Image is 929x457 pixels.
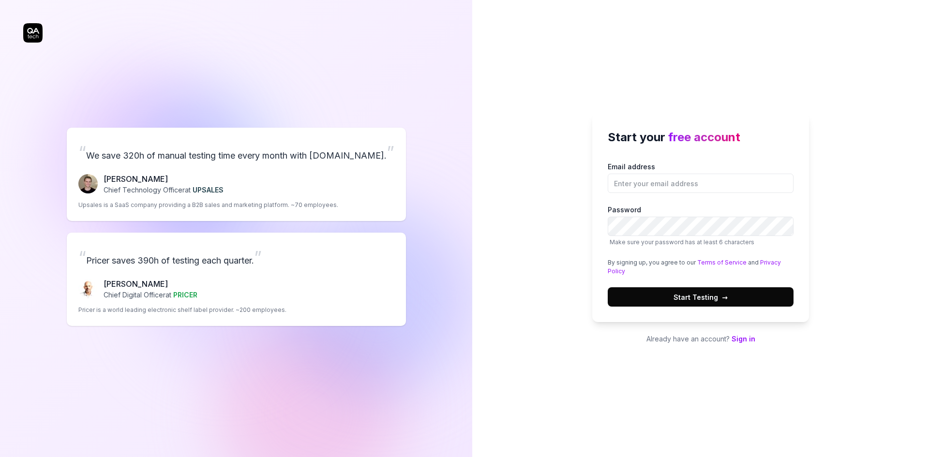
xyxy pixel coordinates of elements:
label: Password [608,205,794,247]
a: “We save 320h of manual testing time every month with [DOMAIN_NAME].”Fredrik Seidl[PERSON_NAME]Ch... [67,128,406,221]
span: → [722,292,728,302]
p: [PERSON_NAME] [104,173,224,185]
h2: Start your [608,129,794,146]
a: “Pricer saves 390h of testing each quarter.”Chris Chalkitis[PERSON_NAME]Chief Digital Officerat P... [67,233,406,326]
p: Pricer saves 390h of testing each quarter. [78,244,394,270]
img: Fredrik Seidl [78,174,98,193]
p: [PERSON_NAME] [104,278,197,290]
label: Email address [608,162,794,193]
p: Upsales is a SaaS company providing a B2B sales and marketing platform. ~70 employees. [78,201,338,209]
span: UPSALES [193,186,224,194]
span: Start Testing [674,292,728,302]
button: Start Testing→ [608,287,794,307]
div: By signing up, you agree to our and [608,258,794,276]
span: Make sure your password has at least 6 characters [610,238,754,246]
p: We save 320h of manual testing time every month with [DOMAIN_NAME]. [78,139,394,165]
span: free account [668,130,740,144]
span: ” [387,142,394,163]
p: Already have an account? [592,334,809,344]
span: “ [78,247,86,268]
a: Terms of Service [697,259,747,266]
input: PasswordMake sure your password has at least 6 characters [608,217,794,236]
span: PRICER [173,291,197,299]
img: Chris Chalkitis [78,279,98,298]
a: Sign in [732,335,755,343]
span: ” [254,247,262,268]
p: Chief Digital Officer at [104,290,197,300]
input: Email address [608,174,794,193]
p: Chief Technology Officer at [104,185,224,195]
p: Pricer is a world leading electronic shelf label provider. ~200 employees. [78,306,286,314]
span: “ [78,142,86,163]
